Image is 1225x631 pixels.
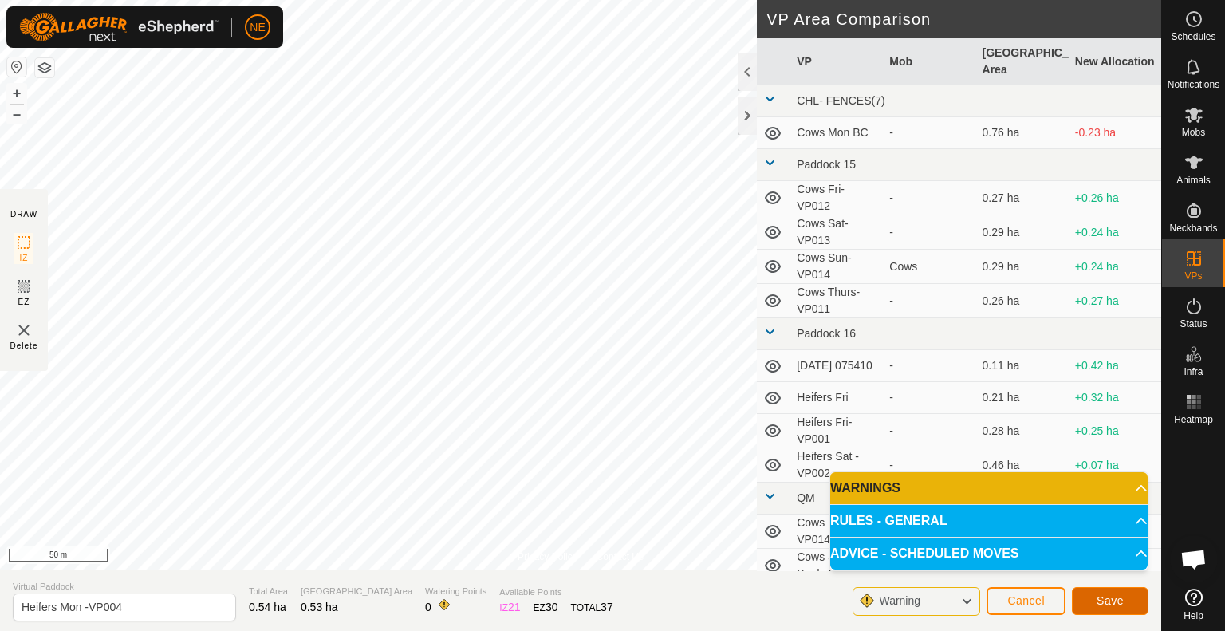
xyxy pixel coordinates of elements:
[889,423,969,440] div: -
[301,601,338,613] span: 0.53 ha
[889,190,969,207] div: -
[1171,32,1215,41] span: Schedules
[790,181,883,215] td: Cows Fri-VP012
[976,284,1069,318] td: 0.26 ha
[797,94,884,107] span: CHL- FENCES(7)
[499,586,612,599] span: Available Points
[790,382,883,414] td: Heifers Fri
[1069,382,1161,414] td: +0.32 ha
[790,414,883,448] td: Heifers Fri-VP001
[889,258,969,275] div: Cows
[790,215,883,250] td: Cows Sat-VP013
[518,550,577,564] a: Privacy Policy
[889,389,969,406] div: -
[797,327,856,340] span: Paddock 16
[1069,250,1161,284] td: +0.24 ha
[790,284,883,318] td: Cows Thurs-VP011
[976,350,1069,382] td: 0.11 ha
[7,84,26,103] button: +
[830,515,947,527] span: RULES - GENERAL
[1069,38,1161,85] th: New Allocation
[301,585,412,598] span: [GEOGRAPHIC_DATA] Area
[1069,181,1161,215] td: +0.26 ha
[889,293,969,310] div: -
[13,580,236,594] span: Virtual Paddock
[10,340,38,352] span: Delete
[14,321,33,340] img: VP
[1069,215,1161,250] td: +0.24 ha
[18,296,30,308] span: EZ
[797,491,815,504] span: QM
[830,538,1148,570] p-accordion-header: ADVICE - SCHEDULED MOVES
[1069,117,1161,149] td: -0.23 ha
[830,472,1148,504] p-accordion-header: WARNINGS
[546,601,558,613] span: 30
[1174,415,1213,424] span: Heatmap
[790,350,883,382] td: [DATE] 075410
[797,158,856,171] span: Paddock 15
[790,117,883,149] td: Cows Mon BC
[830,547,1018,560] span: ADVICE - SCHEDULED MOVES
[889,357,969,374] div: -
[7,105,26,124] button: –
[1184,367,1203,377] span: Infra
[790,250,883,284] td: Cows Sun-VP014
[7,57,26,77] button: Reset Map
[534,599,558,616] div: EZ
[499,599,520,616] div: IZ
[976,448,1069,483] td: 0.46 ha
[879,594,920,607] span: Warning
[1097,594,1124,607] span: Save
[976,215,1069,250] td: 0.29 ha
[19,13,219,41] img: Gallagher Logo
[1069,448,1161,483] td: +0.07 ha
[766,10,1161,29] h2: VP Area Comparison
[790,515,883,549] td: Cows Fri Yards-VP014
[1169,223,1217,233] span: Neckbands
[889,124,969,141] div: -
[1069,414,1161,448] td: +0.25 ha
[883,38,975,85] th: Mob
[1176,175,1211,185] span: Animals
[35,58,54,77] button: Map Layers
[976,181,1069,215] td: 0.27 ha
[1184,611,1203,621] span: Help
[790,448,883,483] td: Heifers Sat -VP002
[1069,284,1161,318] td: +0.27 ha
[976,382,1069,414] td: 0.21 ha
[425,601,431,613] span: 0
[889,224,969,241] div: -
[601,601,613,613] span: 37
[1168,80,1219,89] span: Notifications
[1162,582,1225,627] a: Help
[508,601,521,613] span: 21
[830,482,900,495] span: WARNINGS
[1180,319,1207,329] span: Status
[250,19,265,36] span: NE
[1069,350,1161,382] td: +0.42 ha
[830,505,1148,537] p-accordion-header: RULES - GENERAL
[425,585,486,598] span: Watering Points
[1182,128,1205,137] span: Mobs
[571,599,613,616] div: TOTAL
[1072,587,1148,615] button: Save
[1170,535,1218,583] div: Open chat
[889,457,969,474] div: -
[10,208,37,220] div: DRAW
[976,250,1069,284] td: 0.29 ha
[976,414,1069,448] td: 0.28 ha
[790,549,883,583] td: Cows Sat Yards-VP015
[597,550,644,564] a: Contact Us
[1007,594,1045,607] span: Cancel
[1184,271,1202,281] span: VPs
[790,38,883,85] th: VP
[976,117,1069,149] td: 0.76 ha
[987,587,1065,615] button: Cancel
[20,252,29,264] span: IZ
[249,585,288,598] span: Total Area
[976,38,1069,85] th: [GEOGRAPHIC_DATA] Area
[249,601,286,613] span: 0.54 ha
